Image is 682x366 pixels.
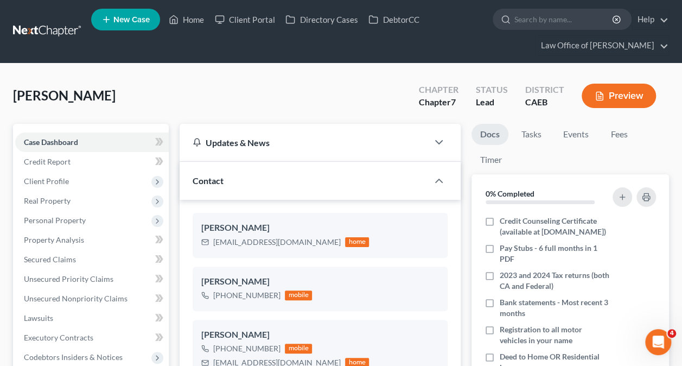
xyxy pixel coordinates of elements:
[15,132,169,152] a: Case Dashboard
[632,10,668,29] a: Help
[24,196,71,205] span: Real Property
[24,235,84,244] span: Property Analysis
[15,250,169,269] a: Secured Claims
[213,290,281,301] div: [PHONE_NUMBER]
[500,243,610,264] span: Pay Stubs - 6 full months in 1 PDF
[201,329,439,342] div: [PERSON_NAME]
[15,328,169,348] a: Executory Contracts
[285,291,312,300] div: mobile
[24,176,69,186] span: Client Profile
[419,96,458,109] div: Chapter
[15,269,169,289] a: Unsecured Priority Claims
[285,344,312,354] div: mobile
[471,124,508,145] a: Docs
[24,157,71,166] span: Credit Report
[451,97,456,107] span: 7
[536,36,668,55] a: Law Office of [PERSON_NAME]
[525,96,564,109] div: CAEB
[602,124,636,145] a: Fees
[24,216,86,225] span: Personal Property
[201,275,439,288] div: [PERSON_NAME]
[213,237,341,248] div: [EMAIL_ADDRESS][DOMAIN_NAME]
[486,189,534,198] strong: 0% Completed
[24,255,76,264] span: Secured Claims
[15,230,169,250] a: Property Analysis
[513,124,550,145] a: Tasks
[419,84,458,96] div: Chapter
[500,324,610,346] span: Registration to all motor vehicles in your name
[24,333,93,342] span: Executory Contracts
[645,329,671,355] iframe: Intercom live chat
[345,237,369,247] div: home
[193,137,415,148] div: Updates & News
[15,308,169,328] a: Lawsuits
[113,16,150,24] span: New Case
[500,297,610,319] span: Bank statements - Most recent 3 months
[280,10,363,29] a: Directory Cases
[201,222,439,235] div: [PERSON_NAME]
[476,96,508,109] div: Lead
[24,294,128,303] span: Unsecured Nonpriority Claims
[667,329,676,338] span: 4
[554,124,597,145] a: Events
[476,84,508,96] div: Status
[15,289,169,308] a: Unsecured Nonpriority Claims
[213,343,281,354] div: [PHONE_NUMBER]
[582,84,656,108] button: Preview
[24,137,78,147] span: Case Dashboard
[209,10,280,29] a: Client Portal
[24,274,113,283] span: Unsecured Priority Claims
[363,10,424,29] a: DebtorCC
[13,87,116,103] span: [PERSON_NAME]
[514,9,614,29] input: Search by name...
[163,10,209,29] a: Home
[500,216,610,237] span: Credit Counseling Certificate (available at [DOMAIN_NAME])
[500,270,610,292] span: 2023 and 2024 Tax returns (both CA and Federal)
[24,313,53,323] span: Lawsuits
[471,149,511,171] a: Timer
[525,84,564,96] div: District
[15,152,169,172] a: Credit Report
[193,175,224,186] span: Contact
[24,352,123,362] span: Codebtors Insiders & Notices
